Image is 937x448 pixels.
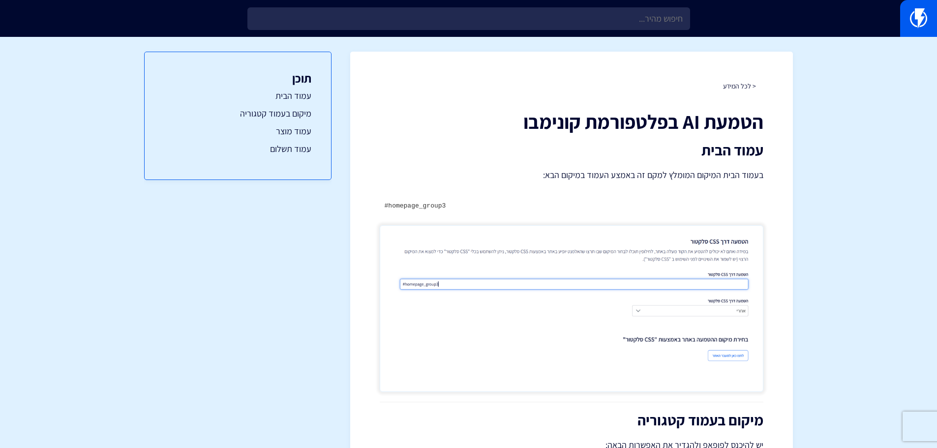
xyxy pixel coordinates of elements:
[164,125,311,138] a: עמוד מוצר
[723,82,756,90] a: < לכל המידע
[164,107,311,120] a: מיקום בעמוד קטגוריה
[164,143,311,155] a: עמוד תשלום
[164,72,311,85] h3: תוכן
[380,111,763,132] h1: הטמעת AI בפלטפורמת קונימבו
[247,7,690,30] input: חיפוש מהיר...
[385,202,446,209] code: #homepage_group3
[380,142,763,158] h2: עמוד הבית
[380,168,763,182] p: בעמוד הבית המיקום המומלץ למקם זה באמצע העמוד במיקום הבא:
[380,412,763,428] h2: מיקום בעמוד קטגוריה
[164,90,311,102] a: עמוד הבית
